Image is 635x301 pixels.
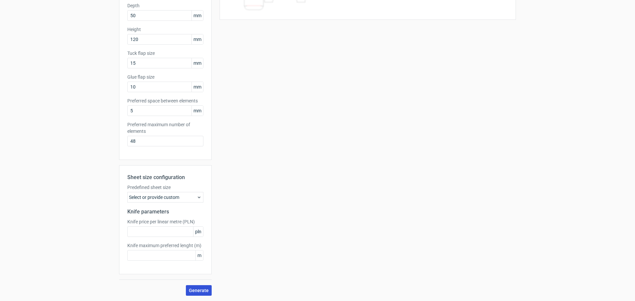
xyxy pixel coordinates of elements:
[191,11,203,20] span: mm
[191,82,203,92] span: mm
[127,50,203,56] label: Tuck flap size
[127,121,203,134] label: Preferred maximum number of elements
[127,74,203,80] label: Glue flap size
[195,250,203,260] span: m
[127,26,203,33] label: Height
[127,208,203,216] h2: Knife parameters
[189,288,209,293] span: Generate
[127,173,203,181] h2: Sheet size configuration
[191,58,203,68] span: mm
[191,106,203,116] span: mm
[191,34,203,44] span: mm
[186,285,212,296] button: Generate
[127,97,203,104] label: Preferred space between elements
[127,218,203,225] label: Knife price per linear metre (PLN)
[127,192,203,203] div: Select or provide custom
[193,227,203,237] span: pln
[127,242,203,249] label: Knife maximum preferred lenght (m)
[127,184,203,191] label: Predefined sheet size
[127,2,203,9] label: Depth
